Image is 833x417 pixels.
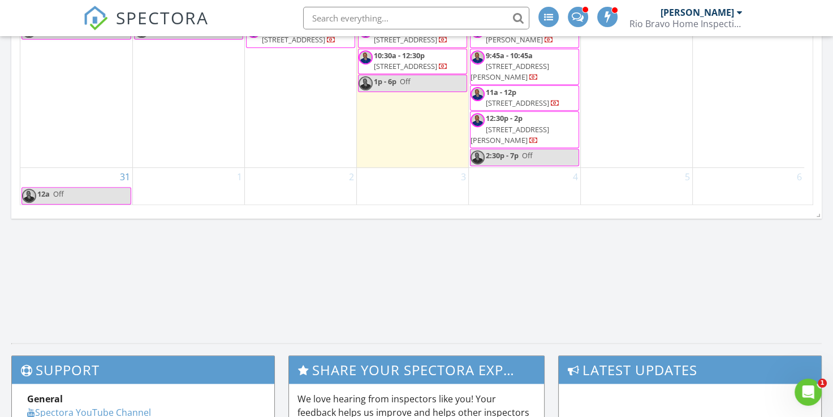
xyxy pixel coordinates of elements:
[795,379,822,406] iframe: Intercom live chat
[244,3,356,168] td: Go to August 26, 2025
[289,356,545,384] h3: Share Your Spectora Experience
[359,76,373,90] img: eddiegonzalez.jpg
[374,50,448,71] a: 10:30a - 12:30p [STREET_ADDRESS]
[374,61,437,71] span: [STREET_ADDRESS]
[486,150,519,160] span: 2:30p - 7p
[459,168,468,186] a: Go to September 3, 2025
[471,113,485,127] img: eddiegonzalez.jpg
[374,76,396,86] span: 1p - 6p
[358,49,467,74] a: 10:30a - 12:30p [STREET_ADDRESS]
[468,3,580,168] td: Go to August 28, 2025
[12,356,274,384] h3: Support
[486,87,516,97] span: 11a - 12p
[374,50,425,60] span: 10:30a - 12:30p
[37,189,50,199] span: 12a
[470,49,579,85] a: 9:45a - 10:45a [STREET_ADDRESS][PERSON_NAME]
[471,124,549,145] span: [STREET_ADDRESS][PERSON_NAME]
[27,393,63,405] strong: General
[522,150,533,160] span: Off
[683,168,692,186] a: Go to September 5, 2025
[116,6,209,29] span: SPECTORA
[118,168,132,186] a: Go to August 31, 2025
[356,168,468,206] td: Go to September 3, 2025
[470,85,579,111] a: 11a - 12p [STREET_ADDRESS]
[559,356,821,384] h3: Latest Updates
[400,76,411,86] span: Off
[661,7,734,18] div: [PERSON_NAME]
[20,168,132,206] td: Go to August 31, 2025
[356,3,468,168] td: Go to August 27, 2025
[580,3,692,168] td: Go to August 29, 2025
[471,50,549,82] a: 9:45a - 10:45a [STREET_ADDRESS][PERSON_NAME]
[486,113,523,123] span: 12:30p - 2p
[83,15,209,39] a: SPECTORA
[262,34,325,45] span: [STREET_ADDRESS]
[471,50,485,64] img: eddiegonzalez.jpg
[471,61,549,82] span: [STREET_ADDRESS][PERSON_NAME]
[471,87,485,101] img: eddiegonzalez.jpg
[132,168,244,206] td: Go to September 1, 2025
[571,168,580,186] a: Go to September 4, 2025
[22,189,36,203] img: eddiegonzalez.jpg
[486,98,549,108] span: [STREET_ADDRESS]
[471,113,549,145] a: 12:30p - 2p [STREET_ADDRESS][PERSON_NAME]
[347,168,356,186] a: Go to September 2, 2025
[359,50,373,64] img: eddiegonzalez.jpg
[486,50,533,60] span: 9:45a - 10:45a
[235,168,244,186] a: Go to September 1, 2025
[629,18,743,29] div: Rio Bravo Home Inspections
[303,7,529,29] input: Search everything...
[486,87,560,108] a: 11a - 12p [STREET_ADDRESS]
[795,168,804,186] a: Go to September 6, 2025
[818,379,827,388] span: 1
[580,168,692,206] td: Go to September 5, 2025
[20,3,132,168] td: Go to August 24, 2025
[53,189,64,199] span: Off
[470,111,579,148] a: 12:30p - 2p [STREET_ADDRESS][PERSON_NAME]
[692,168,804,206] td: Go to September 6, 2025
[374,34,437,45] span: [STREET_ADDRESS]
[471,150,485,164] img: eddiegonzalez.jpg
[83,6,108,31] img: The Best Home Inspection Software - Spectora
[244,168,356,206] td: Go to September 2, 2025
[468,168,580,206] td: Go to September 4, 2025
[132,3,244,168] td: Go to August 25, 2025
[692,3,804,168] td: Go to August 30, 2025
